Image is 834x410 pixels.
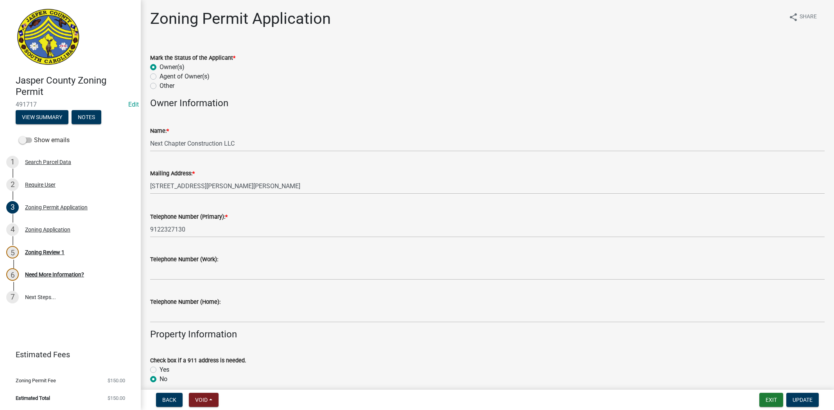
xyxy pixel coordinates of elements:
h4: Owner Information [150,98,825,109]
div: 2 [6,178,19,191]
label: No [160,374,167,384]
div: Need More Information? [25,272,84,277]
label: Telephone Number (Home): [150,299,221,305]
h4: Jasper County Zoning Permit [16,75,135,98]
label: Yes [160,365,169,374]
span: Update [793,397,812,403]
label: Name: [150,128,169,134]
div: 4 [6,223,19,236]
button: View Summary [16,110,68,124]
label: Agent of Owner(s) [160,72,210,81]
label: Telephone Number (Primary): [150,214,228,220]
label: Check box if a 911 address is needed. [150,358,246,364]
label: Owner(s) [160,62,185,72]
button: Back [156,393,183,407]
div: 3 [6,201,19,214]
div: Require User [25,182,56,187]
i: share [789,12,798,22]
div: 1 [6,156,19,168]
a: Estimated Fees [6,347,128,362]
label: Other [160,81,174,91]
div: Zoning Review 1 [25,250,65,255]
img: Jasper County, South Carolina [16,8,81,67]
div: Zoning Permit Application [25,205,88,210]
div: Search Parcel Data [25,159,71,165]
button: Update [786,393,819,407]
h1: Zoning Permit Application [150,9,331,28]
wm-modal-confirm: Summary [16,114,68,121]
label: Telephone Number (Work): [150,257,218,262]
a: Edit [128,101,139,108]
div: 7 [6,291,19,303]
label: Mark the Status of the Applicant [150,55,235,61]
span: 491717 [16,101,125,108]
label: Show emails [19,135,70,145]
span: Zoning Permit Fee [16,378,56,383]
button: Void [189,393,219,407]
span: Estimated Total [16,396,50,401]
div: 5 [6,246,19,258]
span: Void [195,397,208,403]
span: Share [800,12,817,22]
span: $150.00 [108,378,125,383]
span: $150.00 [108,396,125,401]
div: Zoning Application [25,227,70,232]
button: shareShare [782,9,823,25]
button: Exit [759,393,783,407]
wm-modal-confirm: Notes [72,114,101,121]
div: 6 [6,268,19,281]
button: Notes [72,110,101,124]
wm-modal-confirm: Edit Application Number [128,101,139,108]
h4: Property Information [150,329,825,340]
label: Mailing Address: [150,171,195,176]
span: Back [162,397,176,403]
